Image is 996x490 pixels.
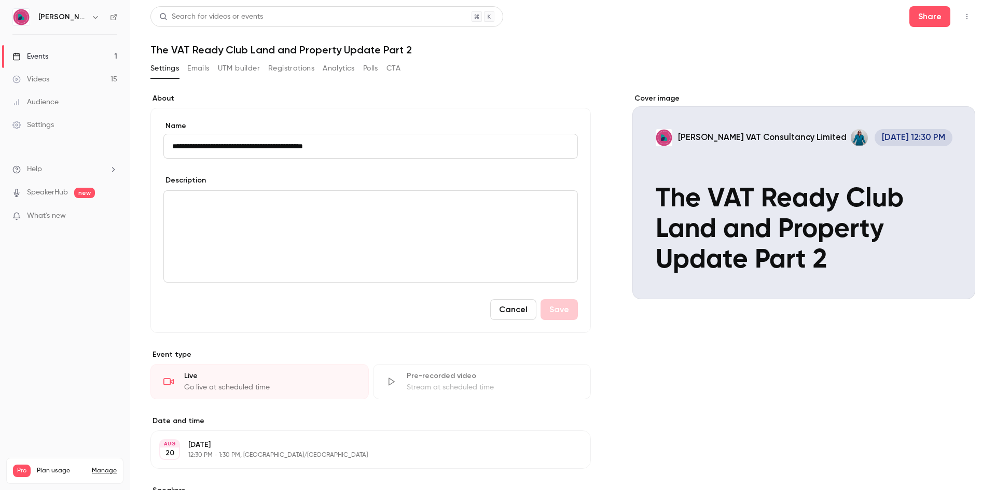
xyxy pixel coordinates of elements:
label: Description [163,175,206,186]
span: Pro [13,465,31,477]
button: UTM builder [218,60,260,77]
img: Bevan VAT Consultancy Limited [13,9,30,25]
div: Pre-recorded videoStream at scheduled time [373,364,591,399]
iframe: Noticeable Trigger [105,212,117,221]
h6: [PERSON_NAME] VAT Consultancy Limited [38,12,87,22]
h1: The VAT Ready Club Land and Property Update Part 2 [150,44,975,56]
section: Cover image [632,93,975,299]
p: Event type [150,349,591,360]
div: editor [164,191,577,282]
label: About [150,93,591,104]
div: Pre-recorded video [407,371,578,381]
span: new [74,188,95,198]
div: LiveGo live at scheduled time [150,364,369,399]
div: Go live at scheduled time [184,382,356,393]
button: Analytics [323,60,355,77]
label: Cover image [632,93,975,104]
div: AUG [160,440,179,447]
span: Plan usage [37,467,86,475]
section: description [163,190,578,283]
button: CTA [386,60,400,77]
div: Search for videos or events [159,11,263,22]
p: 20 [165,448,174,458]
a: Manage [92,467,117,475]
div: Videos [12,74,49,85]
a: SpeakerHub [27,187,68,198]
p: 12:30 PM - 1:30 PM, [GEOGRAPHIC_DATA]/[GEOGRAPHIC_DATA] [188,451,536,459]
div: Live [184,371,356,381]
li: help-dropdown-opener [12,164,117,175]
button: Emails [187,60,209,77]
span: What's new [27,211,66,221]
button: Settings [150,60,179,77]
p: [DATE] [188,440,536,450]
div: Audience [12,97,59,107]
div: Stream at scheduled time [407,382,578,393]
button: Registrations [268,60,314,77]
button: Polls [363,60,378,77]
label: Date and time [150,416,591,426]
label: Name [163,121,578,131]
button: Share [909,6,950,27]
span: Help [27,164,42,175]
div: Events [12,51,48,62]
div: Settings [12,120,54,130]
button: Cancel [490,299,536,320]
